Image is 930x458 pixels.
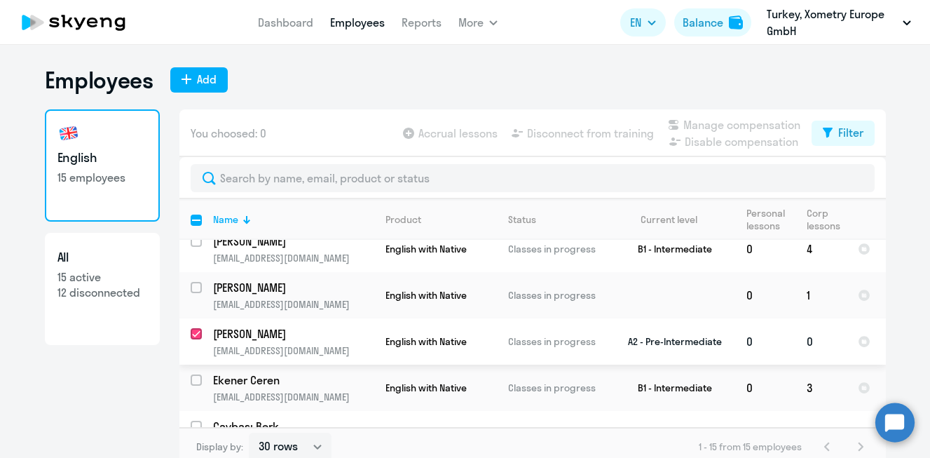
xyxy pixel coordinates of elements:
[458,8,498,36] button: More
[812,121,875,146] button: Filter
[674,8,751,36] button: Balancebalance
[170,67,228,93] button: Add
[385,213,421,226] div: Product
[605,226,735,272] td: B1 - Intermediate
[213,372,374,388] a: Ekener Ceren
[620,8,666,36] button: EN
[191,164,875,192] input: Search by name, email, product or status
[385,289,467,302] span: English with Native
[57,248,147,267] h3: All
[683,14,723,31] div: Balance
[605,318,735,365] td: A2 - Pre-Intermediate
[213,234,374,249] a: [PERSON_NAME]
[213,372,371,388] p: Ekener Ceren
[735,365,795,411] td: 0
[508,243,604,255] p: Classes in progress
[330,15,385,29] a: Employees
[735,272,795,318] td: 0
[196,440,243,453] span: Display by:
[57,122,80,144] img: english
[641,213,697,226] div: Current level
[213,252,374,264] p: [EMAIL_ADDRESS][DOMAIN_NAME]
[760,6,918,39] button: Turkey, Xometry Europe GmbH
[458,14,484,31] span: More
[45,233,160,345] a: All15 active12 disconnected
[213,344,374,357] p: [EMAIL_ADDRESS][DOMAIN_NAME]
[795,365,847,411] td: 3
[402,15,442,29] a: Reports
[197,71,217,88] div: Add
[795,226,847,272] td: 4
[213,419,374,434] a: Caybası Berk
[630,14,641,31] span: EN
[213,326,374,342] a: [PERSON_NAME]
[213,391,374,403] p: [EMAIL_ADDRESS][DOMAIN_NAME]
[508,382,604,394] p: Classes in progress
[605,365,735,411] td: B1 - Intermediate
[258,15,313,29] a: Dashboard
[838,124,863,141] div: Filter
[508,335,604,348] p: Classes in progress
[746,207,795,232] div: Personal lessons
[729,15,743,29] img: balance
[213,280,371,295] p: [PERSON_NAME]
[57,285,147,300] p: 12 disconnected
[385,382,467,394] span: English with Native
[213,213,374,226] div: Name
[795,272,847,318] td: 1
[213,280,374,295] a: [PERSON_NAME]
[807,207,846,232] div: Corp lessons
[795,318,847,365] td: 0
[45,66,153,94] h1: Employees
[213,213,238,226] div: Name
[508,213,536,226] div: Status
[191,125,266,142] span: You choosed: 0
[213,298,374,311] p: [EMAIL_ADDRESS][DOMAIN_NAME]
[735,226,795,272] td: 0
[213,326,371,342] p: [PERSON_NAME]
[213,419,371,434] p: Caybası Berk
[699,440,802,453] span: 1 - 15 from 15 employees
[45,109,160,222] a: English15 employees
[57,269,147,285] p: 15 active
[767,6,897,39] p: Turkey, Xometry Europe GmbH
[385,335,467,348] span: English with Native
[213,234,371,249] p: [PERSON_NAME]
[385,243,467,255] span: English with Native
[57,149,147,167] h3: English
[735,318,795,365] td: 0
[57,170,147,185] p: 15 employees
[508,289,604,302] p: Classes in progress
[616,213,734,226] div: Current level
